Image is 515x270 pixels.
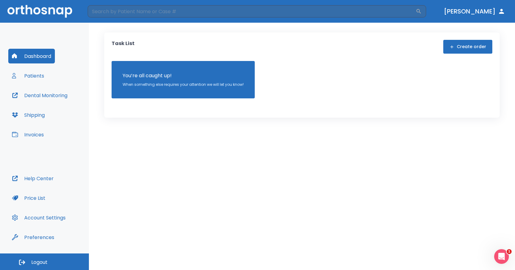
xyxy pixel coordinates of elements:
[8,191,49,205] button: Price List
[8,108,48,122] button: Shipping
[112,40,135,54] p: Task List
[8,210,69,225] button: Account Settings
[441,6,508,17] button: [PERSON_NAME]
[494,249,509,264] iframe: Intercom live chat
[31,259,48,266] span: Logout
[8,127,48,142] button: Invoices
[7,5,72,17] img: Orthosnap
[123,72,244,79] p: You’re all caught up!
[507,249,512,254] span: 1
[8,88,71,103] button: Dental Monitoring
[8,49,55,63] button: Dashboard
[443,40,492,54] button: Create order
[123,82,244,87] p: When something else requires your attention we will let you know!
[88,5,416,17] input: Search by Patient Name or Case #
[8,171,57,186] button: Help Center
[8,68,48,83] button: Patients
[8,230,58,245] button: Preferences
